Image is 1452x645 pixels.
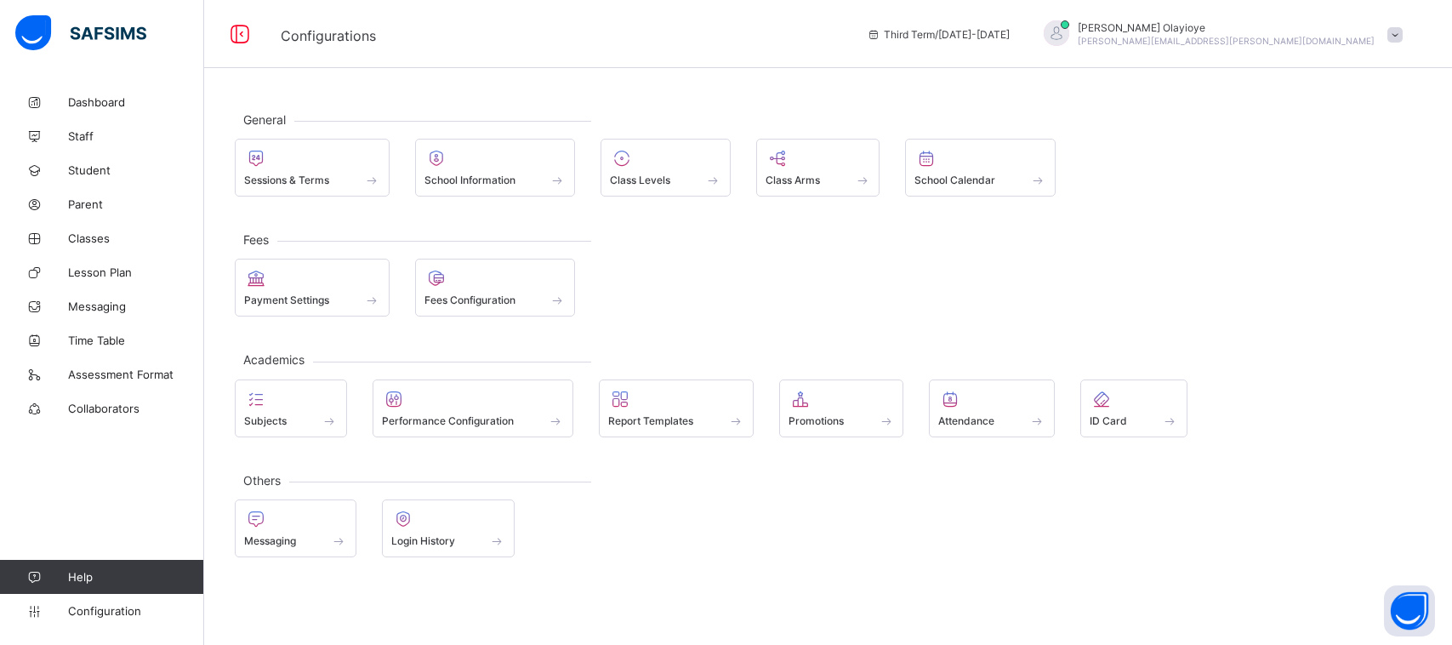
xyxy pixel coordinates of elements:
[235,232,277,247] span: Fees
[608,414,693,427] span: Report Templates
[68,604,203,618] span: Configuration
[382,499,515,557] div: Login History
[424,174,515,186] span: School Information
[281,27,376,44] span: Configurations
[235,259,390,317] div: Payment Settings
[244,534,296,547] span: Messaging
[68,129,204,143] span: Staff
[68,368,204,381] span: Assessment Format
[415,259,576,317] div: Fees Configuration
[756,139,880,197] div: Class Arms
[68,402,204,415] span: Collaborators
[929,380,1055,437] div: Attendance
[235,112,294,127] span: General
[68,300,204,313] span: Messaging
[235,380,347,437] div: Subjects
[779,380,904,437] div: Promotions
[766,174,820,186] span: Class Arms
[601,139,731,197] div: Class Levels
[373,380,574,437] div: Performance Configuration
[424,294,515,306] span: Fees Configuration
[68,570,203,584] span: Help
[235,139,390,197] div: Sessions & Terms
[68,265,204,279] span: Lesson Plan
[244,294,329,306] span: Payment Settings
[1078,21,1375,34] span: [PERSON_NAME] Olayioye
[1078,36,1375,46] span: [PERSON_NAME][EMAIL_ADDRESS][PERSON_NAME][DOMAIN_NAME]
[68,95,204,109] span: Dashboard
[415,139,576,197] div: School Information
[938,414,994,427] span: Attendance
[905,139,1056,197] div: School Calendar
[914,174,995,186] span: School Calendar
[1090,414,1127,427] span: ID Card
[244,174,329,186] span: Sessions & Terms
[235,473,289,488] span: Others
[1080,380,1187,437] div: ID Card
[68,163,204,177] span: Student
[68,197,204,211] span: Parent
[1027,20,1411,49] div: JohnOlayioye
[391,534,455,547] span: Login History
[789,414,844,427] span: Promotions
[244,414,287,427] span: Subjects
[68,334,204,347] span: Time Table
[599,380,754,437] div: Report Templates
[382,414,514,427] span: Performance Configuration
[68,231,204,245] span: Classes
[1384,585,1435,636] button: Open asap
[15,15,146,51] img: safsims
[235,499,356,557] div: Messaging
[867,28,1010,41] span: session/term information
[610,174,670,186] span: Class Levels
[235,352,313,367] span: Academics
